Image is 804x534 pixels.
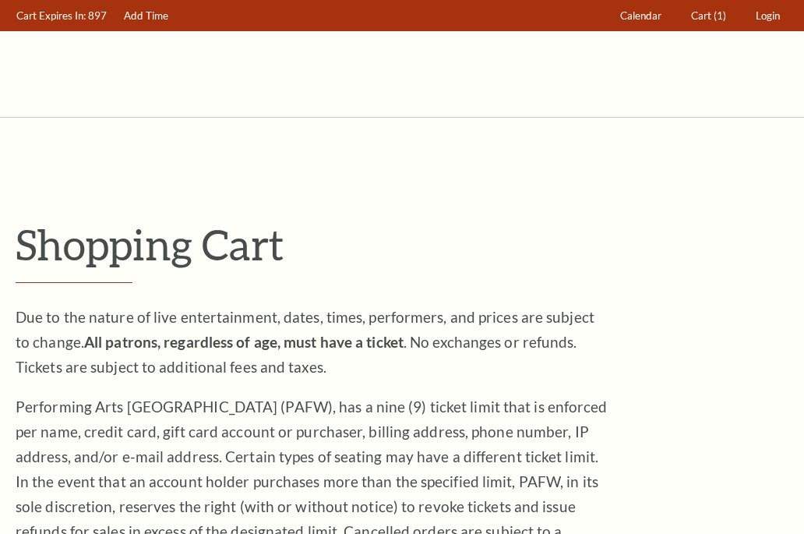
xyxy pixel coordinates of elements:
[749,1,788,31] a: Login
[16,308,594,376] span: Due to the nature of live entertainment, dates, times, performers, and prices are subject to chan...
[84,333,404,351] strong: All patrons, regardless of age, must have a ticket
[16,219,788,270] p: Shopping Cart
[684,1,734,31] a: Cart (1)
[714,9,726,22] span: (1)
[88,9,107,22] span: 897
[620,9,661,22] span: Calendar
[117,1,176,31] a: Add Time
[756,9,780,22] span: Login
[16,9,86,22] span: Cart Expires In:
[691,9,711,22] span: Cart
[613,1,669,31] a: Calendar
